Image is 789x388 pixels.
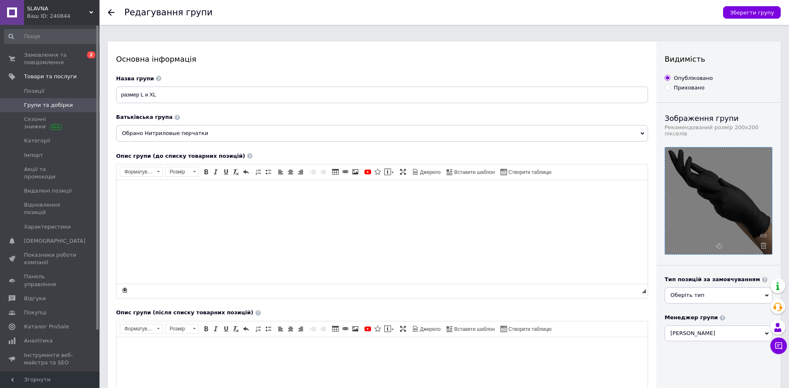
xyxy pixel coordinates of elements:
[120,167,163,177] a: Форматування
[507,169,551,176] span: Створити таблицю
[24,251,77,266] span: Показники роботи компанії
[211,324,221,333] a: Курсив (Ctrl+I)
[87,51,95,58] span: 2
[642,289,646,293] span: Потягніть для зміни розмірів
[24,51,77,66] span: Замовлення та повідомлення
[445,324,496,333] a: Вставити шаблон
[398,324,408,333] a: Максимізувати
[254,324,263,333] a: Вставити/видалити нумерований список
[264,167,273,176] a: Вставити/видалити маркований список
[24,201,77,216] span: Відновлення позицій
[120,324,154,333] span: Форматування
[398,167,408,176] a: Максимізувати
[674,84,704,92] div: Приховано
[670,292,704,298] span: Оберіть тип
[221,324,231,333] a: Підкреслений (Ctrl+U)
[24,116,77,130] span: Сезонні знижки
[211,167,221,176] a: Курсив (Ctrl+I)
[116,125,648,142] span: Обрано Нитриловые перчатки
[308,167,318,176] a: Зменшити відступ
[363,324,372,333] a: Додати відео з YouTube
[499,167,553,176] a: Створити таблицю
[665,276,760,283] span: Тип позицій за замовчуванням
[665,314,718,321] span: Менеджер групи
[286,324,295,333] a: По центру
[24,137,50,145] span: Категорії
[24,323,69,330] span: Каталог ProSale
[351,324,360,333] a: Зображення
[117,180,648,284] iframe: Редактор, F5F88261-D7D5-437A-B652-452E5F9C0B2F
[318,167,328,176] a: Збільшити відступ
[665,113,772,123] p: Зображення групи
[116,152,245,160] span: Опис групи (до списку товарних позицій)
[24,187,72,195] span: Видалені позиції
[411,324,442,333] a: Джерело
[341,167,350,176] a: Вставити/Редагувати посилання (Ctrl+L)
[665,124,772,137] div: Рекомендований розмір 200х200 пікселів
[231,324,240,333] a: Видалити форматування
[296,324,305,333] a: По правому краю
[124,7,213,17] h1: Редагування групи
[221,167,231,176] a: Підкреслений (Ctrl+U)
[373,167,382,176] a: Вставити іконку
[24,101,73,109] span: Групи та добірки
[665,325,772,341] span: [PERSON_NAME]
[453,326,495,333] span: Вставити шаблон
[351,167,360,176] a: Зображення
[120,286,129,295] a: Зробити резервну копію зараз
[445,167,496,176] a: Вставити шаблон
[24,223,71,231] span: Характеристики
[373,324,382,333] a: Вставити іконку
[383,324,395,333] a: Вставити повідомлення
[4,29,102,44] input: Пошук
[116,309,253,316] span: Опис групи (після списку товарних позицій)
[419,326,441,333] span: Джерело
[276,167,285,176] a: По лівому краю
[108,9,114,16] div: Повернутися назад
[723,6,781,19] button: Зберегти групу
[120,167,154,176] span: Форматування
[24,295,46,302] span: Відгуки
[24,152,43,159] span: Імпорт
[363,167,372,176] a: Додати відео з YouTube
[331,167,340,176] a: Таблиця
[165,167,199,177] a: Розмір
[674,75,713,82] div: Опубліковано
[636,287,642,294] div: Кiлькiсть символiв
[383,167,395,176] a: Вставити повідомлення
[411,167,442,176] a: Джерело
[286,167,295,176] a: По центру
[165,167,190,176] span: Розмір
[730,10,774,16] span: Зберегти групу
[507,326,551,333] span: Створити таблицю
[27,12,100,20] div: Ваш ID: 240844
[201,324,211,333] a: Жирний (Ctrl+B)
[419,169,441,176] span: Джерело
[665,147,772,254] a: space_3.png
[24,73,77,80] span: Товари та послуги
[453,169,495,176] span: Вставити шаблон
[241,324,250,333] a: Повернути (Ctrl+Z)
[24,237,85,245] span: [DEMOGRAPHIC_DATA]
[116,75,154,82] span: Назва групи
[241,167,250,176] a: Повернути (Ctrl+Z)
[24,87,44,95] span: Позиції
[24,273,77,288] span: Панель управління
[499,324,553,333] a: Створити таблицю
[165,324,199,334] a: Розмір
[24,166,77,181] span: Акції та промокоди
[8,8,523,17] body: Редактор, 4FCBC5C2-88BD-4580-85EC-17A878556131
[116,54,648,64] div: Основна інформація
[308,324,318,333] a: Зменшити відступ
[120,324,163,334] a: Форматування
[165,324,190,333] span: Розмір
[24,337,53,345] span: Аналітика
[276,324,285,333] a: По лівому краю
[770,337,787,354] button: Чат з покупцем
[27,5,89,12] span: SLAVNA
[331,324,340,333] a: Таблиця
[231,167,240,176] a: Видалити форматування
[116,113,172,121] span: Батьківська група
[264,324,273,333] a: Вставити/видалити маркований список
